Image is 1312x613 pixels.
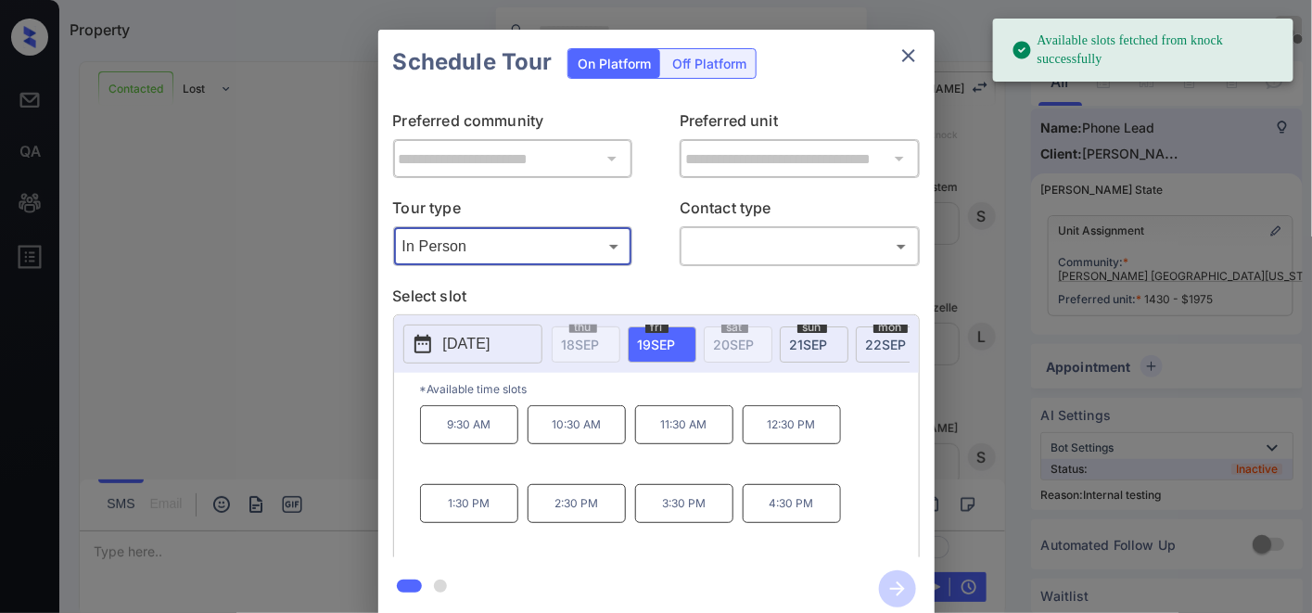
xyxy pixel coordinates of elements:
[743,484,841,523] p: 4:30 PM
[680,109,920,139] p: Preferred unit
[393,285,920,314] p: Select slot
[443,333,490,355] p: [DATE]
[528,484,626,523] p: 2:30 PM
[528,405,626,444] p: 10:30 AM
[628,326,696,363] div: date-select
[398,231,629,262] div: In Person
[378,30,567,95] h2: Schedule Tour
[866,337,907,352] span: 22 SEP
[420,373,919,405] p: *Available time slots
[568,49,660,78] div: On Platform
[393,197,633,226] p: Tour type
[420,405,518,444] p: 9:30 AM
[635,484,733,523] p: 3:30 PM
[680,197,920,226] p: Contact type
[743,405,841,444] p: 12:30 PM
[790,337,828,352] span: 21 SEP
[856,326,924,363] div: date-select
[393,109,633,139] p: Preferred community
[797,322,827,333] span: sun
[638,337,676,352] span: 19 SEP
[403,325,542,364] button: [DATE]
[873,322,908,333] span: mon
[663,49,756,78] div: Off Platform
[635,405,733,444] p: 11:30 AM
[645,322,669,333] span: fri
[868,565,927,613] button: btn-next
[890,37,927,74] button: close
[420,484,518,523] p: 1:30 PM
[1012,24,1279,76] div: Available slots fetched from knock successfully
[780,326,848,363] div: date-select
